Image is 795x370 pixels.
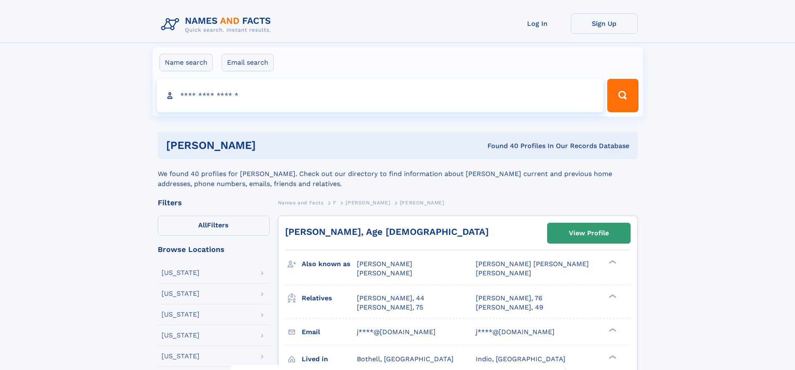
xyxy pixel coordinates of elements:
a: Names and Facts [278,197,324,208]
h3: Relatives [302,291,357,305]
div: [US_STATE] [162,311,199,318]
label: Email search [222,54,274,71]
span: [PERSON_NAME] [476,269,531,277]
a: [PERSON_NAME], 49 [476,303,543,312]
h3: Email [302,325,357,339]
div: Filters [158,199,270,206]
a: [PERSON_NAME], 75 [357,303,423,312]
a: Log In [504,13,571,34]
h3: Also known as [302,257,357,271]
span: [PERSON_NAME] [PERSON_NAME] [476,260,589,268]
div: ❯ [607,327,617,332]
a: [PERSON_NAME], 44 [357,294,424,303]
span: All [198,221,207,229]
input: search input [157,79,604,112]
div: [US_STATE] [162,353,199,360]
div: We found 40 profiles for [PERSON_NAME]. Check out our directory to find information about [PERSON... [158,159,638,189]
span: [PERSON_NAME] [400,200,444,206]
h3: Lived in [302,352,357,366]
span: [PERSON_NAME] [357,269,412,277]
span: F [333,200,336,206]
div: Browse Locations [158,246,270,253]
label: Name search [159,54,213,71]
a: View Profile [548,223,630,243]
div: View Profile [569,224,609,243]
img: Logo Names and Facts [158,13,278,36]
div: ❯ [607,259,617,265]
a: F [333,197,336,208]
div: [US_STATE] [162,269,199,276]
label: Filters [158,216,270,236]
h1: [PERSON_NAME] [166,140,372,151]
a: [PERSON_NAME], 76 [476,294,543,303]
a: Sign Up [571,13,638,34]
span: Indio, [GEOGRAPHIC_DATA] [476,355,565,363]
div: Found 40 Profiles In Our Records Database [371,141,629,151]
div: [US_STATE] [162,332,199,339]
button: Search Button [607,79,638,112]
div: ❯ [607,354,617,360]
span: [PERSON_NAME] [357,260,412,268]
span: Bothell, [GEOGRAPHIC_DATA] [357,355,454,363]
div: [US_STATE] [162,290,199,297]
div: ❯ [607,293,617,299]
a: [PERSON_NAME], Age [DEMOGRAPHIC_DATA] [285,227,489,237]
span: [PERSON_NAME] [346,200,390,206]
a: [PERSON_NAME] [346,197,390,208]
